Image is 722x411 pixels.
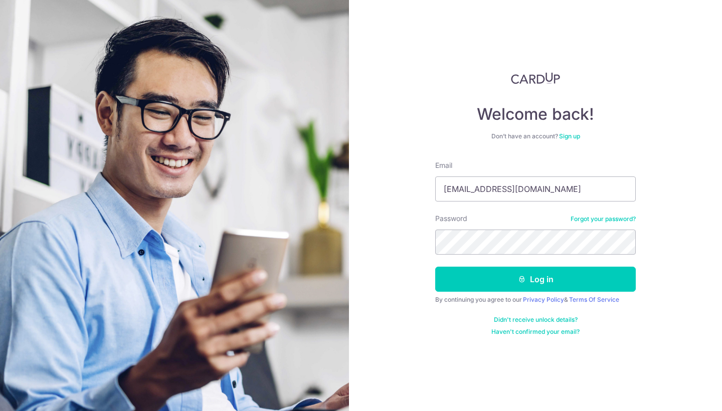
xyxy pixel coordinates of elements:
[494,316,578,324] a: Didn't receive unlock details?
[435,160,452,170] label: Email
[559,132,580,140] a: Sign up
[435,132,636,140] div: Don’t have an account?
[511,72,560,84] img: CardUp Logo
[571,215,636,223] a: Forgot your password?
[569,296,619,303] a: Terms Of Service
[435,176,636,201] input: Enter your Email
[435,296,636,304] div: By continuing you agree to our &
[491,328,580,336] a: Haven't confirmed your email?
[435,267,636,292] button: Log in
[435,104,636,124] h4: Welcome back!
[523,296,564,303] a: Privacy Policy
[435,214,467,224] label: Password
